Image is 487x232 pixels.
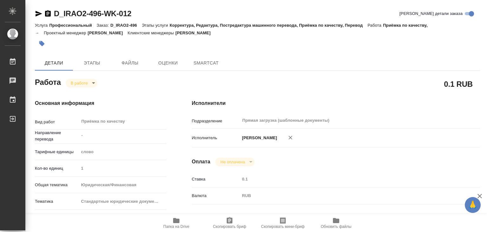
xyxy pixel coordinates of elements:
[115,59,145,67] span: Файлы
[54,9,131,18] a: D_IRAO2-496-WK-012
[79,147,166,157] div: слово
[35,165,79,172] p: Кол-во единиц
[191,59,221,67] span: SmartCat
[79,164,166,173] input: Пустое поле
[77,59,107,67] span: Этапы
[66,79,97,87] div: В работе
[35,198,79,205] p: Тематика
[110,23,142,28] p: D_IRAO2-496
[35,182,79,188] p: Общая тематика
[35,10,42,17] button: Скопировать ссылку для ЯМессенджера
[203,214,256,232] button: Скопировать бриф
[283,131,297,145] button: Удалить исполнителя
[79,180,166,190] div: Юридическая/Финансовая
[192,158,211,166] h4: Оплата
[44,10,52,17] button: Скопировать ссылку
[127,31,175,35] p: Клиентские менеджеры
[192,193,240,199] p: Валюта
[150,214,203,232] button: Папка на Drive
[192,99,480,107] h4: Исполнители
[142,23,170,28] p: Этапы услуги
[240,190,456,201] div: RUB
[35,149,79,155] p: Тарифные единицы
[44,31,88,35] p: Проектный менеджер
[261,224,304,229] span: Скопировать мини-бриф
[35,37,49,51] button: Добавить тэг
[69,80,90,86] button: В работе
[79,196,166,207] div: Стандартные юридические документы, договоры, уставы
[213,224,246,229] span: Скопировать бриф
[444,78,473,89] h2: 0.1 RUB
[35,23,49,28] p: Услуга
[256,214,309,232] button: Скопировать мини-бриф
[49,23,96,28] p: Профессиональный
[153,59,183,67] span: Оценки
[35,119,79,125] p: Вид работ
[35,76,61,87] h2: Работа
[35,130,79,142] p: Направление перевода
[163,224,189,229] span: Папка на Drive
[218,159,247,165] button: Не оплачена
[192,118,240,124] p: Подразделение
[467,198,478,212] span: 🙏
[399,10,463,17] span: [PERSON_NAME] детали заказа
[170,23,367,28] p: Корректура, Редактура, Постредактура машинного перевода, Приёмка по качеству, Перевод
[35,99,166,107] h4: Основная информация
[240,174,456,184] input: Пустое поле
[39,59,69,67] span: Детали
[367,23,383,28] p: Работа
[192,176,240,182] p: Ставка
[175,31,215,35] p: [PERSON_NAME]
[88,31,128,35] p: [PERSON_NAME]
[215,158,254,166] div: В работе
[465,197,481,213] button: 🙏
[321,224,352,229] span: Обновить файлы
[240,135,277,141] p: [PERSON_NAME]
[192,135,240,141] p: Исполнитель
[97,23,110,28] p: Заказ:
[309,214,363,232] button: Обновить файлы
